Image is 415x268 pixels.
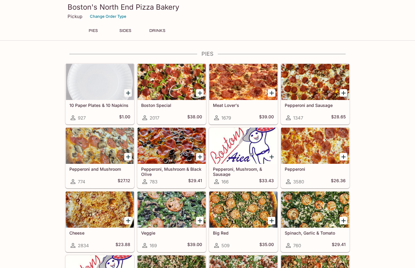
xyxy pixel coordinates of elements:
[293,179,304,185] span: 3580
[137,64,206,124] a: Boston Special2017$38.00
[118,178,130,185] h5: $27.12
[141,230,202,235] h5: Veggie
[285,230,346,235] h5: Spinach, Garlic & Tomato
[281,128,349,164] div: Pepperoni
[69,230,130,235] h5: Cheese
[281,64,350,124] a: Pepperoni and Sausage1347$28.65
[268,217,275,224] button: Add Big Red
[80,26,107,35] button: PIES
[69,103,130,108] h5: 10 Paper Plates & 10 Napkins
[66,128,134,164] div: Pepperoni and Mushroom
[187,242,202,249] h5: $39.00
[138,128,206,164] div: Pepperoni, Mushroom & Black Olive
[285,167,346,172] h5: Pepperoni
[87,12,129,21] button: Change Order Type
[124,89,132,97] button: Add 10 Paper Plates & 10 Napkins
[281,191,350,252] a: Spinach, Garlic & Tomato760$29.41
[209,192,277,228] div: Big Red
[285,103,346,108] h5: Pepperoni and Sausage
[281,127,350,188] a: Pepperoni3580$26.36
[138,64,206,100] div: Boston Special
[259,242,274,249] h5: $35.00
[124,217,132,224] button: Add Cheese
[196,153,204,160] button: Add Pepperoni, Mushroom & Black Olive
[340,153,347,160] button: Add Pepperoni
[209,191,278,252] a: Big Red509$35.00
[221,243,230,248] span: 509
[213,230,274,235] h5: Big Red
[116,242,130,249] h5: $23.88
[281,64,349,100] div: Pepperoni and Sausage
[221,179,229,185] span: 166
[209,128,277,164] div: Pepperoni, Mushroom, & Sausage
[150,115,159,121] span: 2017
[65,64,134,124] a: 10 Paper Plates & 10 Napkins927$1.00
[141,103,202,108] h5: Boston Special
[340,89,347,97] button: Add Pepperoni and Sausage
[78,179,85,185] span: 774
[209,64,278,124] a: Meat Lover's1679$39.00
[78,115,86,121] span: 927
[69,167,130,172] h5: Pepperoni and Mushroom
[259,114,274,121] h5: $39.00
[213,103,274,108] h5: Meat Lover's
[331,178,346,185] h5: $26.36
[137,191,206,252] a: Veggie169$39.00
[332,242,346,249] h5: $29.41
[150,243,157,248] span: 169
[196,217,204,224] button: Add Veggie
[137,127,206,188] a: Pepperoni, Mushroom & Black Olive783$29.41
[331,114,346,121] h5: $28.65
[138,192,206,228] div: Veggie
[259,178,274,185] h5: $33.43
[340,217,347,224] button: Add Spinach, Garlic & Tomato
[209,64,277,100] div: Meat Lover's
[268,89,275,97] button: Add Meat Lover's
[68,14,82,19] p: Pickup
[150,179,157,185] span: 783
[66,64,134,100] div: 10 Paper Plates & 10 Napkins
[188,178,202,185] h5: $29.41
[268,153,275,160] button: Add Pepperoni, Mushroom, & Sausage
[196,89,204,97] button: Add Boston Special
[141,167,202,176] h5: Pepperoni, Mushroom & Black Olive
[293,243,301,248] span: 760
[124,153,132,160] button: Add Pepperoni and Mushroom
[65,191,134,252] a: Cheese2834$23.88
[112,26,139,35] button: SIDES
[65,127,134,188] a: Pepperoni and Mushroom774$27.12
[209,127,278,188] a: Pepperoni, Mushroom, & Sausage166$33.43
[221,115,231,121] span: 1679
[119,114,130,121] h5: $1.00
[68,2,347,12] h3: Boston's North End Pizza Bakery
[78,243,89,248] span: 2834
[187,114,202,121] h5: $38.00
[293,115,303,121] span: 1347
[281,192,349,228] div: Spinach, Garlic & Tomato
[213,167,274,176] h5: Pepperoni, Mushroom, & Sausage
[144,26,171,35] button: DRINKS
[66,192,134,228] div: Cheese
[65,51,350,57] h4: PIES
